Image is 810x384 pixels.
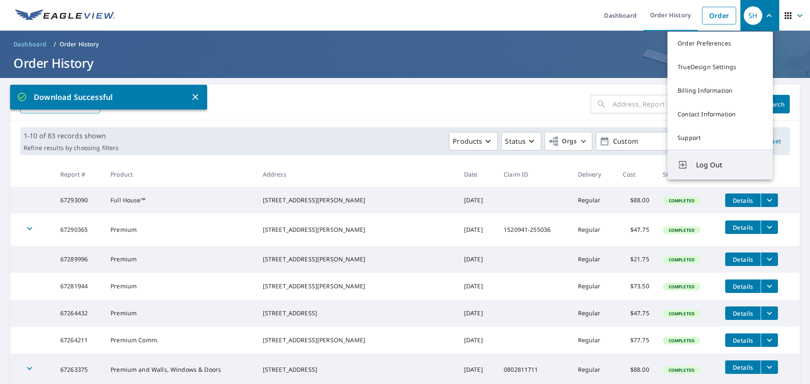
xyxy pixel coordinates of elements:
td: Regular [571,246,616,273]
button: detailsBtn-67263375 [725,360,761,374]
div: SH [744,6,762,25]
button: filesDropdownBtn-67293090 [761,193,778,207]
td: $21.75 [616,246,656,273]
td: Full House™ [104,187,256,214]
td: [DATE] [457,327,497,354]
div: [STREET_ADDRESS][PERSON_NAME] [263,226,451,234]
td: Regular [571,300,616,327]
p: Download Successful [17,91,190,103]
span: Log Out [696,160,763,170]
span: Details [730,363,756,371]
td: 67264211 [54,327,104,354]
span: Completed [664,257,699,263]
td: Premium [104,214,256,246]
span: Dashboard [13,40,47,48]
td: Regular [571,187,616,214]
span: Completed [664,338,699,344]
span: Search [766,100,783,108]
div: [STREET_ADDRESS] [263,309,451,317]
a: Dashboard [10,38,50,51]
span: Details [730,223,756,231]
span: Details [730,336,756,344]
td: 67281944 [54,273,104,300]
a: Support [667,126,773,150]
input: Address, Report #, Claim ID, etc. [613,92,753,116]
button: detailsBtn-67293090 [725,193,761,207]
span: Completed [664,198,699,204]
button: filesDropdownBtn-67263375 [761,360,778,374]
button: Reset [759,132,786,150]
button: detailsBtn-67281944 [725,279,761,293]
p: Refine results by choosing filters [24,144,119,152]
td: $47.75 [616,300,656,327]
span: Details [730,309,756,317]
td: 67290365 [54,214,104,246]
span: Reset [763,136,783,147]
button: Search [759,95,790,113]
h1: Order History [10,54,800,72]
button: detailsBtn-67264432 [725,306,761,320]
td: $73.50 [616,273,656,300]
span: Details [730,255,756,263]
button: detailsBtn-67290365 [725,220,761,234]
p: Custom [610,134,708,149]
td: Premium [104,246,256,273]
p: Order History [59,40,99,48]
p: Status [505,136,526,146]
span: Completed [664,311,699,317]
td: $88.00 [616,187,656,214]
button: filesDropdownBtn-67264211 [761,333,778,347]
button: filesDropdownBtn-67289996 [761,252,778,266]
button: filesDropdownBtn-67281944 [761,279,778,293]
button: detailsBtn-67264211 [725,333,761,347]
span: Completed [664,367,699,373]
th: Date [457,162,497,187]
td: [DATE] [457,273,497,300]
th: Delivery [571,162,616,187]
td: 1520941-255036 [497,214,571,246]
td: 67293090 [54,187,104,214]
td: 67289996 [54,246,104,273]
li: / [54,39,56,49]
a: TrueDesign Settings [667,55,773,79]
td: 67264432 [54,300,104,327]
button: Orgs [545,132,592,150]
td: [DATE] [457,187,497,214]
td: [DATE] [457,246,497,273]
span: Details [730,282,756,290]
th: Address [256,162,457,187]
button: filesDropdownBtn-67290365 [761,220,778,234]
td: Premium [104,273,256,300]
div: [STREET_ADDRESS][PERSON_NAME] [263,255,451,263]
a: Contact Information [667,102,773,126]
button: detailsBtn-67289996 [725,252,761,266]
th: Cost [616,162,656,187]
div: [STREET_ADDRESS][PERSON_NAME] [263,196,451,204]
td: Regular [571,327,616,354]
td: $47.75 [616,214,656,246]
td: Regular [571,273,616,300]
th: Status [656,162,719,187]
td: $77.75 [616,327,656,354]
a: Billing Information [667,79,773,102]
span: Completed [664,284,699,290]
td: [DATE] [457,300,497,327]
span: Completed [664,227,699,233]
td: [DATE] [457,214,497,246]
a: Order Preferences [667,32,773,55]
th: Product [104,162,256,187]
p: 1-10 of 83 records shown [24,131,119,141]
button: Products [449,132,498,150]
button: Status [501,132,541,150]
span: Details [730,196,756,204]
span: Orgs [548,136,577,147]
p: Products [453,136,482,146]
td: Premium [104,300,256,327]
img: EV Logo [15,9,115,22]
div: [STREET_ADDRESS][PERSON_NAME] [263,282,451,290]
div: [STREET_ADDRESS][PERSON_NAME] [263,336,451,344]
nav: breadcrumb [10,38,800,51]
button: Log Out [667,150,773,180]
button: filesDropdownBtn-67264432 [761,306,778,320]
td: Premium Comm. [104,327,256,354]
